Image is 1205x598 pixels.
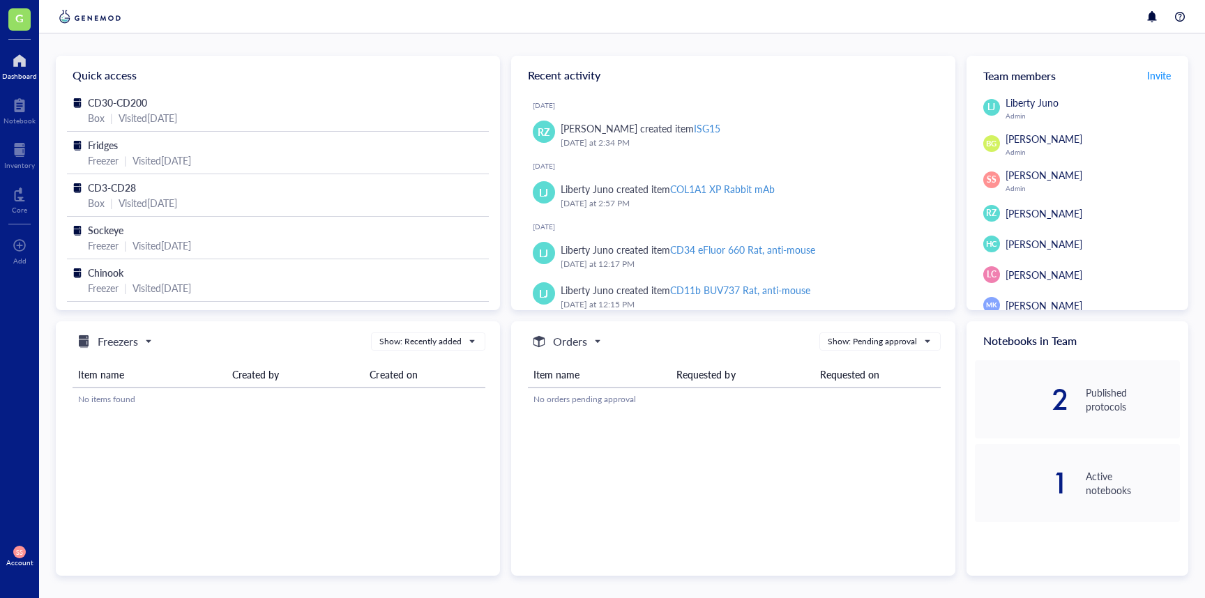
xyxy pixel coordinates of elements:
[986,207,996,220] span: RZ
[88,280,119,296] div: Freezer
[1146,64,1172,86] button: Invite
[694,121,720,135] div: ISG15
[15,9,24,26] span: G
[671,362,814,388] th: Requested by
[88,181,136,194] span: CD3-CD28
[110,195,113,210] div: |
[561,197,933,210] div: [DATE] at 2:57 PM
[561,242,816,257] div: Liberty Juno created item
[561,257,933,271] div: [DATE] at 12:17 PM
[670,182,775,196] div: COL1A1 XP Rabbit mAb
[967,56,1188,95] div: Team members
[967,321,1188,360] div: Notebooks in Team
[561,121,720,136] div: [PERSON_NAME] created item
[88,153,119,168] div: Freezer
[16,549,22,556] span: SS
[561,136,933,150] div: [DATE] at 2:34 PM
[533,101,944,109] div: [DATE]
[1006,206,1082,220] span: [PERSON_NAME]
[3,94,36,125] a: Notebook
[828,335,917,348] div: Show: Pending approval
[124,153,127,168] div: |
[98,333,138,350] h5: Freezers
[533,393,935,406] div: No orders pending approval
[78,393,480,406] div: No items found
[4,161,35,169] div: Inventory
[522,236,944,277] a: LJLiberty Juno created itemCD34 eFluor 660 Rat, anti-mouse[DATE] at 12:17 PM
[1006,268,1082,282] span: [PERSON_NAME]
[1006,132,1082,146] span: [PERSON_NAME]
[1006,184,1180,192] div: Admin
[528,362,672,388] th: Item name
[561,282,811,298] div: Liberty Juno created item
[124,280,127,296] div: |
[522,176,944,216] a: LJLiberty Juno created itemCOL1A1 XP Rabbit mAb[DATE] at 2:57 PM
[538,124,550,139] span: RZ
[986,138,997,150] span: BG
[88,308,106,322] span: A-H
[88,223,123,237] span: Sockeye
[132,238,191,253] div: Visited [DATE]
[539,286,548,301] span: LJ
[1006,148,1180,156] div: Admin
[132,153,191,168] div: Visited [DATE]
[73,362,227,388] th: Item name
[539,185,548,200] span: LJ
[4,139,35,169] a: Inventory
[1006,95,1059,109] span: Liberty Juno
[6,558,33,567] div: Account
[119,195,177,210] div: Visited [DATE]
[539,245,548,261] span: LJ
[132,280,191,296] div: Visited [DATE]
[1006,168,1082,182] span: [PERSON_NAME]
[987,268,996,281] span: LC
[814,362,941,388] th: Requested on
[522,277,944,317] a: LJLiberty Juno created itemCD11b BUV737 Rat, anti-mouse[DATE] at 12:15 PM
[1147,68,1171,82] span: Invite
[533,162,944,170] div: [DATE]
[522,115,944,155] a: RZ[PERSON_NAME] created itemISG15[DATE] at 2:34 PM
[56,56,500,95] div: Quick access
[975,388,1069,411] div: 2
[119,110,177,125] div: Visited [DATE]
[3,116,36,125] div: Notebook
[1006,237,1082,251] span: [PERSON_NAME]
[56,8,124,25] img: genemod-logo
[88,138,118,152] span: Fridges
[110,110,113,125] div: |
[2,72,37,80] div: Dashboard
[1086,385,1180,413] div: Published protocols
[364,362,485,388] th: Created on
[1006,298,1082,312] span: [PERSON_NAME]
[12,206,27,214] div: Core
[88,195,105,210] div: Box
[533,222,944,231] div: [DATE]
[88,238,119,253] div: Freezer
[670,283,810,297] div: CD11b BUV737 Rat, anti-mouse
[88,110,105,125] div: Box
[987,101,995,114] span: LJ
[88,95,147,109] span: CD30-CD200
[1006,112,1180,120] div: Admin
[88,266,123,279] span: Chinook
[561,181,775,197] div: Liberty Juno created item
[1086,469,1180,497] div: Active notebooks
[986,300,996,310] span: MK
[379,335,462,348] div: Show: Recently added
[124,238,127,253] div: |
[553,333,587,350] h5: Orders
[13,256,26,265] div: Add
[670,243,815,256] div: CD34 eFluor 660 Rat, anti-mouse
[2,49,37,80] a: Dashboard
[987,174,996,186] span: SS
[986,238,997,250] span: HC
[511,56,955,95] div: Recent activity
[227,362,364,388] th: Created by
[12,183,27,214] a: Core
[975,472,1069,494] div: 1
